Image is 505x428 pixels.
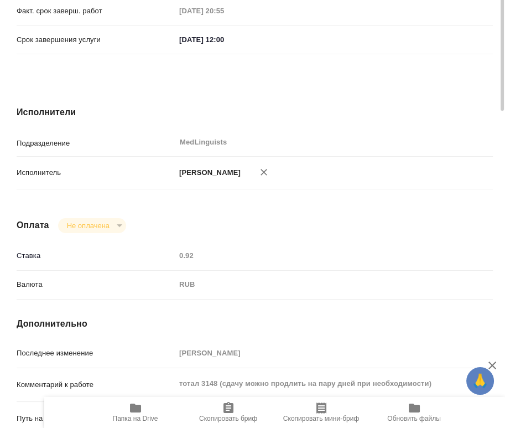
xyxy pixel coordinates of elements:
[466,367,494,395] button: 🙏
[175,32,272,48] input: ✎ Введи что-нибудь
[283,415,359,422] span: Скопировать мини-бриф
[17,413,175,424] p: Путь на drive
[175,345,493,361] input: Пустое поле
[17,34,175,45] p: Срок завершения услуги
[175,374,493,393] textarea: тотал 3148 (сдачу можно продлить на пару дней при необходимости)
[17,6,175,17] p: Факт. срок заверш. работ
[368,397,461,428] button: Обновить файлы
[275,397,368,428] button: Скопировать мини-бриф
[252,160,276,184] button: Удалить исполнителя
[89,397,182,428] button: Папка на Drive
[175,3,272,19] input: Пустое поле
[17,379,175,390] p: Комментарий к работе
[17,167,175,178] p: Исполнитель
[17,138,175,149] p: Подразделение
[175,167,241,178] p: [PERSON_NAME]
[58,218,126,233] div: Не оплачена
[387,415,441,422] span: Обновить файлы
[175,247,493,264] input: Пустое поле
[113,415,158,422] span: Папка на Drive
[64,221,113,230] button: Не оплачена
[175,275,493,294] div: RUB
[17,279,175,290] p: Валюта
[17,219,49,232] h4: Оплата
[471,369,490,393] span: 🙏
[199,415,257,422] span: Скопировать бриф
[182,397,275,428] button: Скопировать бриф
[17,317,493,331] h4: Дополнительно
[17,250,175,261] p: Ставка
[17,348,175,359] p: Последнее изменение
[17,106,493,119] h4: Исполнители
